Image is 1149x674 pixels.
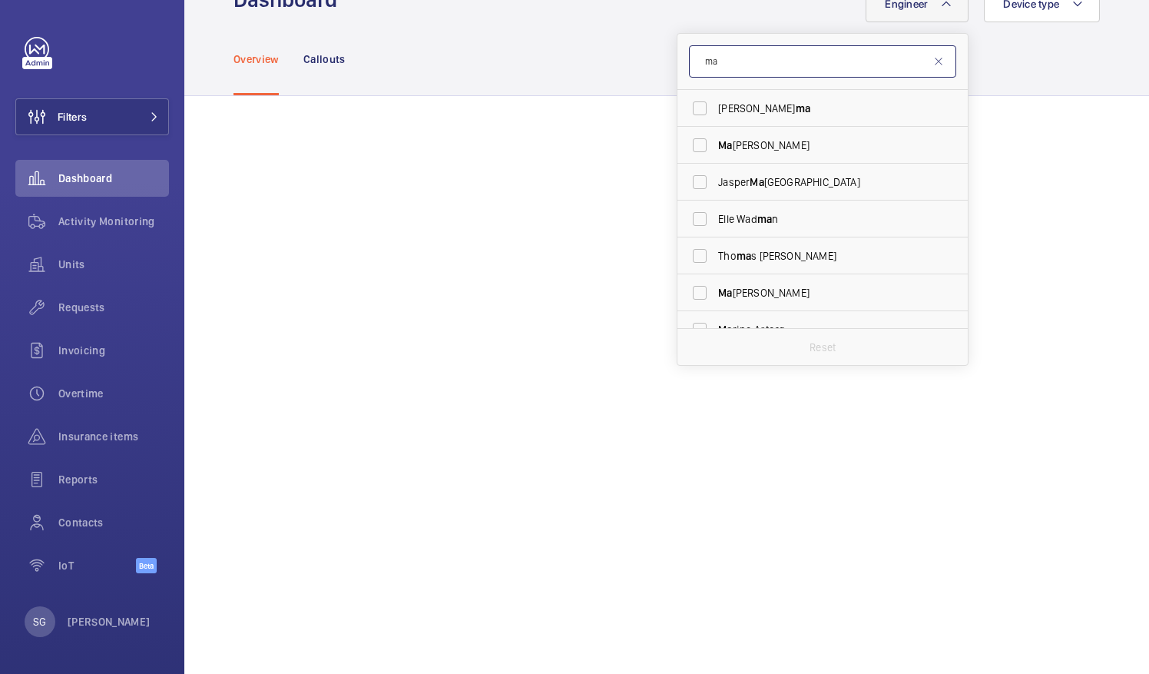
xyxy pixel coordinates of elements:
span: Ma [750,176,763,188]
span: Requests [58,300,169,315]
span: Tho s [PERSON_NAME] [718,248,929,264]
span: Reports [58,472,169,487]
input: Search by engineer [689,45,956,78]
span: [PERSON_NAME] [718,138,929,153]
span: [PERSON_NAME] [718,101,929,116]
span: Units [58,257,169,272]
p: Overview [233,51,279,67]
span: Ma [718,287,732,299]
span: ma [737,250,751,262]
span: Overtime [58,386,169,401]
p: [PERSON_NAME] [68,614,151,629]
p: Callouts [303,51,346,67]
p: SG [33,614,46,629]
span: Invoicing [58,343,169,358]
span: Beta [136,558,157,573]
span: [PERSON_NAME] [718,285,929,300]
span: Ma [718,324,732,336]
span: Insurance items [58,429,169,444]
span: Filters [58,109,87,125]
span: IoT [58,558,136,573]
button: Filters [15,98,169,135]
span: Activity Monitoring [58,214,169,229]
span: ma [796,102,810,115]
span: Contacts [58,515,169,530]
span: Elle Wad n [718,211,929,227]
span: rine Astorg [718,322,929,337]
p: Reset [810,340,836,355]
span: Jasper [GEOGRAPHIC_DATA] [718,174,929,190]
span: Ma [718,139,732,151]
span: ma [757,213,772,225]
span: Dashboard [58,171,169,186]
